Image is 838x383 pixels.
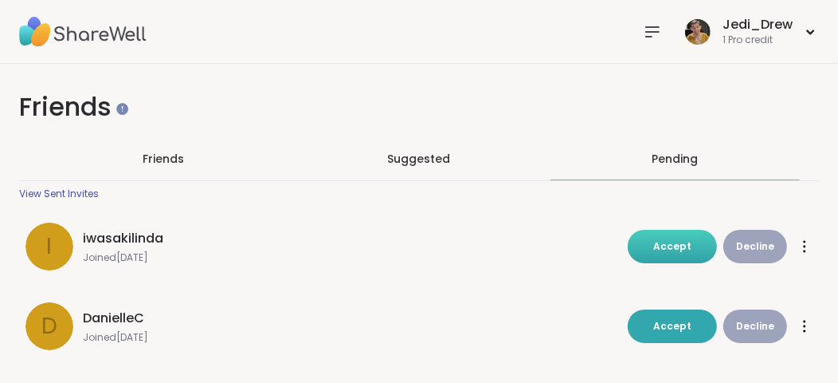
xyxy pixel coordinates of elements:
button: Decline [723,230,787,263]
span: Friends [143,151,184,167]
span: DanielleC [83,309,144,328]
div: 1 Pro credit [722,34,793,47]
h1: Friends [19,89,819,125]
button: Decline [723,310,787,343]
div: Pending [652,151,698,167]
span: Joined [DATE] [83,251,618,264]
img: ShareWell Nav Logo [19,4,147,60]
span: Decline [736,239,774,254]
span: Accept [653,319,691,333]
div: View Sent Invites [19,188,99,200]
span: Joined [DATE] [83,331,618,344]
img: Jedi_Drew [685,19,711,45]
div: Jedi_Drew [722,16,793,34]
span: Suggested [387,151,450,167]
iframe: Spotlight [116,103,128,115]
span: Accept [653,239,691,253]
button: Accept [628,230,717,263]
button: Accept [628,310,717,343]
span: iwasakilinda [83,229,163,248]
span: i [47,230,53,263]
span: D [41,310,57,343]
span: Decline [736,319,774,334]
